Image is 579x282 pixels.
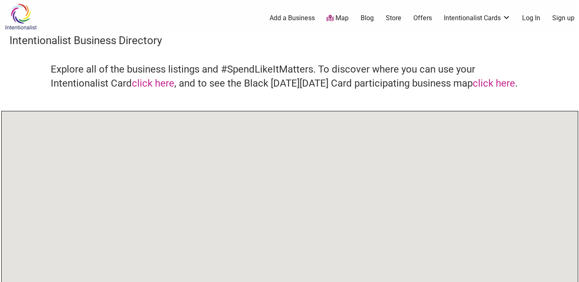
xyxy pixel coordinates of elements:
a: Offers [413,14,432,23]
a: Sign up [552,14,574,23]
a: Blog [361,14,374,23]
a: Store [386,14,401,23]
a: Add a Business [270,14,315,23]
a: Log In [522,14,540,23]
a: click here [132,78,174,89]
h4: Explore all of the business listings and #SpendLikeItMatters. To discover where you can use your ... [51,63,529,90]
a: Map [326,14,349,23]
h3: Intentionalist Business Directory [9,33,570,48]
img: Intentionalist [1,3,40,30]
a: Intentionalist Cards [444,14,511,23]
a: click here [473,78,515,89]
